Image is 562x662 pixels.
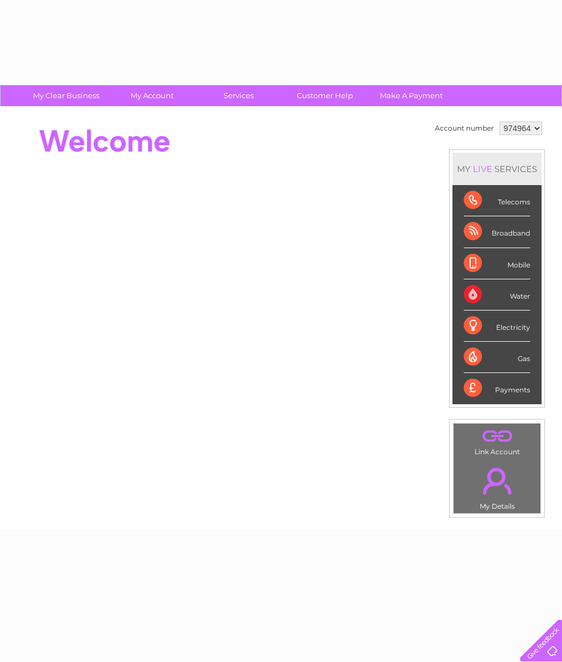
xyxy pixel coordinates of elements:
[106,85,199,106] a: My Account
[452,153,542,185] div: MY SERVICES
[464,342,530,373] div: Gas
[364,85,458,106] a: Make A Payment
[464,373,530,404] div: Payments
[464,248,530,279] div: Mobile
[19,85,113,106] a: My Clear Business
[471,164,494,174] div: LIVE
[464,185,530,216] div: Telecoms
[192,85,286,106] a: Services
[464,279,530,311] div: Water
[453,458,541,514] td: My Details
[456,461,538,501] a: .
[432,119,497,138] td: Account number
[464,216,530,248] div: Broadband
[456,426,538,446] a: .
[278,85,372,106] a: Customer Help
[453,423,541,459] td: Link Account
[464,311,530,342] div: Electricity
